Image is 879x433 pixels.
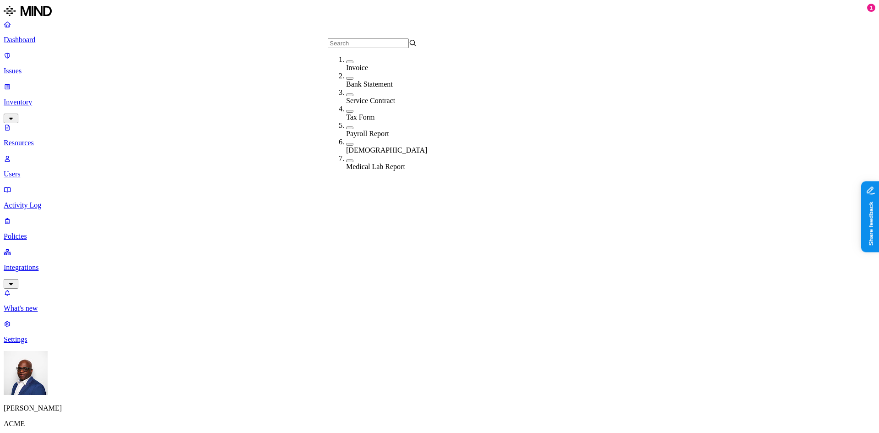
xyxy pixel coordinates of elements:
[4,248,875,287] a: Integrations
[4,154,875,178] a: Users
[4,98,875,106] p: Inventory
[4,201,875,209] p: Activity Log
[4,20,875,44] a: Dashboard
[4,335,875,344] p: Settings
[867,4,875,12] div: 1
[4,123,875,147] a: Resources
[4,351,48,395] img: Gregory Thomas
[4,217,875,241] a: Policies
[4,186,875,209] a: Activity Log
[346,130,435,138] div: Payroll Report
[328,38,409,48] input: Search
[4,420,875,428] p: ACME
[4,139,875,147] p: Resources
[4,51,875,75] a: Issues
[4,232,875,241] p: Policies
[4,320,875,344] a: Settings
[4,304,875,312] p: What's new
[4,289,875,312] a: What's new
[346,80,435,88] div: Bank Statement
[346,163,435,171] div: Medical Lab Report
[346,113,435,121] div: Tax Form
[346,64,435,72] div: Invoice
[4,4,875,20] a: MIND
[4,4,52,18] img: MIND
[4,36,875,44] p: Dashboard
[4,170,875,178] p: Users
[346,97,435,105] div: Service Contract
[4,263,875,272] p: Integrations
[346,146,435,154] div: [DEMOGRAPHIC_DATA]
[4,67,875,75] p: Issues
[4,82,875,122] a: Inventory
